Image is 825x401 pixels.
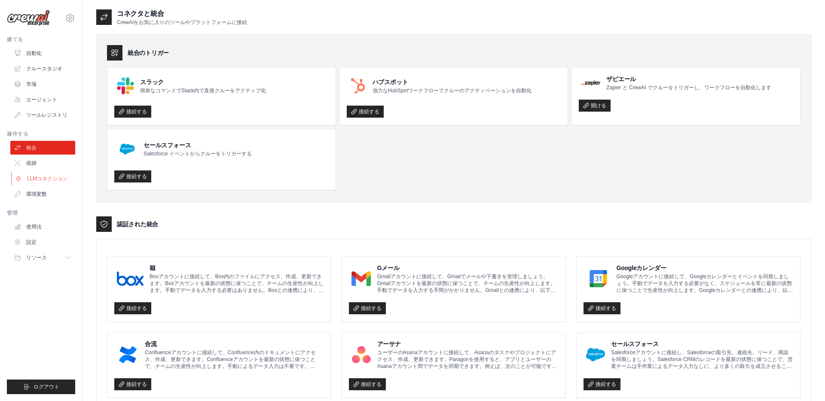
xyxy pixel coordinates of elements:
[126,381,147,387] font: 接続する
[117,10,164,17] font: コネクタと統合
[27,176,68,182] font: LLMコネクション
[26,145,37,151] font: 統合
[34,384,59,390] font: ログアウト
[10,220,75,234] a: 使用法
[117,221,158,228] font: 認証された統合
[144,151,252,157] font: Salesforce イベントからクルーをトリガーする
[7,36,23,43] font: 建てる
[10,251,75,264] button: リソース
[117,77,134,94] img: Slackロゴ
[117,139,137,159] img: Salesforce ロゴ
[606,76,636,82] font: ザピエール
[579,100,611,112] a: 開ける
[377,340,401,347] font: アーサナ
[347,106,384,118] a: 接続する
[10,141,75,155] a: 統合
[10,46,75,60] a: 自動化
[114,106,151,118] a: 接続する
[377,264,399,271] font: Gメール
[581,80,600,85] img: Zapierロゴ
[349,77,367,94] img: HubSpotロゴ
[150,264,156,271] font: 箱
[7,131,28,137] font: 操作する
[361,305,382,311] font: 接続する
[140,88,266,94] font: 簡単なコマンドでSlack内で直接クルーをアクティブ化
[145,349,320,390] font: Confluenceアカウントに接続して、Confluence内のドキュメントにアクセス、作成、更新できます。Confluenceアカウントを最新の状態に保つことで、チームの生産性が向上します。...
[617,273,793,307] font: Googleアカウントに接続して、Googleカレンダーとイベントを同期しましょう。手動でデータを入力する必要がなく、スケジュールを常に最新の状態に保つことで生産性が向上します。Googleカレ...
[351,346,371,363] img: アサナのロゴ
[126,305,147,311] font: 接続する
[606,85,771,91] font: Zapier と CrewAI でクルーをトリガーし、ワークフローを自動化します
[10,235,75,249] a: 設定
[26,239,37,245] font: 設定
[351,270,371,287] img: Gmailロゴ
[26,97,57,103] font: エージェント
[7,380,75,394] button: ログアウト
[26,112,67,118] font: ツールレジストリ
[377,349,559,390] font: ユーザーのAsanaアカウントに接続して、Asanaのタスクやプロジェクトにアクセス、作成、更新できます。Paragonを使用すると、アプリとユーザーのAsanaアカウント間でデータを同期できま...
[10,187,75,201] a: 環境変数
[140,79,164,85] font: スラック
[591,103,606,109] font: 開ける
[26,255,47,261] font: リソース
[7,10,50,26] img: ロゴ
[144,142,191,149] font: セールスフォース
[26,66,62,72] font: クルースタジオ
[126,109,147,115] font: 接続する
[586,270,611,287] img: Googleカレンダーのロゴ
[617,264,666,271] font: Googleカレンダー
[150,273,324,307] font: Boxアカウントに接続して、Box内のファイルにアクセス、作成、更新できます。Boxアカウントを最新の状態に保つことで、チームの生産性が向上します。手動でデータを入力する必要はありません。Box...
[10,108,75,122] a: ツールレジストリ
[596,305,616,311] font: 接続する
[114,170,151,182] a: 接続する
[117,270,144,287] img: ボックスロゴ
[10,93,75,106] a: エージェント
[10,77,75,91] a: 市場
[26,191,47,197] font: 環境変数
[26,160,37,166] font: 痕跡
[26,50,42,56] font: 自動化
[126,173,147,179] font: 接続する
[377,273,555,314] font: Gmailアカウントに接続して、Gmailでメールや下書きを管理しましょう。Gmailアカウントを最新の状態に保つことで、チームの生産性が向上します。手動でデータを入力する手間がかかりません。G...
[373,88,532,94] font: 強力なHubSpotワークフローでクルーのアクティベーションを自動化
[596,381,616,387] font: 接続する
[611,349,793,390] font: Salesforceアカウントに接続し、Salesforceの取引先、連絡先、リード、商談を同期しましょう。Salesforce CRMのレコードを最新の状態に保つことで、営業チームは手作業によ...
[117,346,139,363] img: コンフルエンスのロゴ
[586,346,605,363] img: Salesforce ロゴ
[26,224,42,230] font: 使用法
[10,156,75,170] a: 痕跡
[11,172,76,185] a: LLMコネクション
[373,79,408,85] font: ハブスポット
[10,62,75,76] a: クルースタジオ
[7,210,18,216] font: 管理
[611,340,658,347] font: セールスフォース
[117,19,247,25] font: CrewAIをお気に入りのツールやプラットフォームに接続
[145,340,157,347] font: 合流
[361,381,382,387] font: 接続する
[359,109,379,115] font: 接続する
[128,49,169,56] font: 統合のトリガー
[26,81,37,87] font: 市場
